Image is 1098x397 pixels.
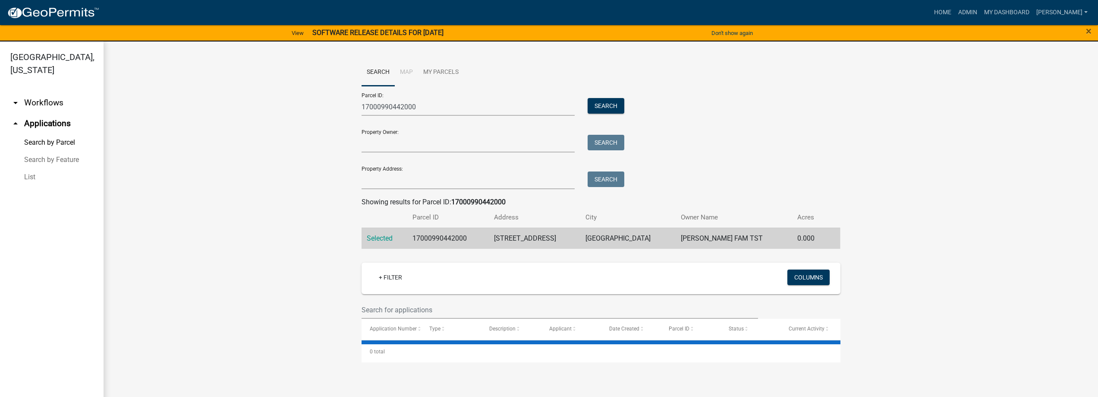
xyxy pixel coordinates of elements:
[676,228,792,249] td: [PERSON_NAME] FAM TST
[609,326,639,332] span: Date Created
[407,207,489,228] th: Parcel ID
[661,319,720,340] datatable-header-cell: Parcel ID
[792,228,827,249] td: 0.000
[792,207,827,228] th: Acres
[549,326,572,332] span: Applicant
[367,234,393,242] a: Selected
[787,270,830,285] button: Columns
[362,341,840,362] div: 0 total
[729,326,744,332] span: Status
[580,207,676,228] th: City
[10,118,21,129] i: arrow_drop_up
[601,319,661,340] datatable-header-cell: Date Created
[1033,4,1091,21] a: [PERSON_NAME]
[429,326,440,332] span: Type
[588,172,624,187] button: Search
[362,59,395,86] a: Search
[955,4,981,21] a: Admin
[451,198,506,206] strong: 17000990442000
[418,59,464,86] a: My Parcels
[362,319,422,340] datatable-header-cell: Application Number
[588,98,624,114] button: Search
[421,319,481,340] datatable-header-cell: Type
[489,326,516,332] span: Description
[362,197,840,207] div: Showing results for Parcel ID:
[372,270,409,285] a: + Filter
[481,319,541,340] datatable-header-cell: Description
[676,207,792,228] th: Owner Name
[789,326,824,332] span: Current Activity
[1086,26,1092,36] button: Close
[407,228,489,249] td: 17000990442000
[588,135,624,150] button: Search
[780,319,840,340] datatable-header-cell: Current Activity
[489,207,580,228] th: Address
[312,29,444,37] strong: SOFTWARE RELEASE DETAILS FOR [DATE]
[370,326,417,332] span: Application Number
[288,26,307,40] a: View
[580,228,676,249] td: [GEOGRAPHIC_DATA]
[489,228,580,249] td: [STREET_ADDRESS]
[708,26,756,40] button: Don't show again
[10,98,21,108] i: arrow_drop_down
[981,4,1033,21] a: My Dashboard
[931,4,955,21] a: Home
[541,319,601,340] datatable-header-cell: Applicant
[720,319,780,340] datatable-header-cell: Status
[1086,25,1092,37] span: ×
[362,301,758,319] input: Search for applications
[669,326,689,332] span: Parcel ID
